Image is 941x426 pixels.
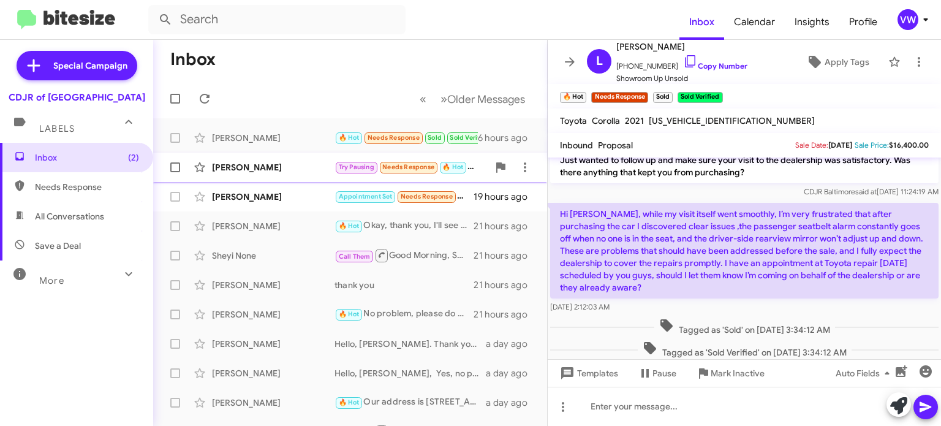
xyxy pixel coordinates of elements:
span: All Conversations [35,210,104,223]
span: « [420,91,426,107]
small: Sold [653,92,673,103]
div: 21 hours ago [474,308,537,321]
span: 🔥 Hot [339,222,360,230]
span: 2021 [625,115,644,126]
span: Call Them [339,253,371,261]
span: [DATE] [828,140,852,150]
a: Insights [785,4,839,40]
div: CDJR of [GEOGRAPHIC_DATA] [9,91,145,104]
div: No problem, please do so. My number is [PHONE_NUMBER]. [PERSON_NAME], the vehicle upgrade manager... [334,307,474,321]
div: 19 hours ago [474,191,537,203]
h1: Inbox [170,50,216,69]
div: Our address is [STREET_ADDRESS][US_STATE] [334,395,486,409]
span: Sold Verified [450,134,490,142]
span: Mark Inactive [711,362,765,384]
button: vw [887,9,928,30]
div: Okay, thank you, I'll see you [DATE]. Don't forget to ask for Dr V, the vehicle upgrade manager, ... [334,219,474,233]
div: My credit [334,189,474,203]
span: Apply Tags [825,51,869,73]
a: Profile [839,4,887,40]
span: (2) [128,151,139,164]
span: 🔥 Hot [339,398,360,406]
span: Needs Response [35,181,139,193]
span: [PERSON_NAME] [616,39,747,54]
div: vw [898,9,918,30]
span: Inbound [560,140,593,151]
span: 🔥 Hot [442,163,463,171]
span: [PHONE_NUMBER] [616,54,747,72]
div: a day ago [486,367,537,379]
a: Inbox [679,4,724,40]
div: 6 hours ago [478,132,537,144]
small: Needs Response [591,92,648,103]
span: Try Pausing [339,163,374,171]
span: Save a Deal [35,240,81,252]
div: [PERSON_NAME] [212,279,334,291]
span: Corolla [592,115,620,126]
span: [DATE] 2:12:03 AM [550,302,610,311]
div: 21 hours ago [474,249,537,262]
div: Good Morning, Sheyi. Thank you for your inquiry. Are you available to stop by either [DATE] or [D... [334,248,474,263]
span: Older Messages [447,93,525,106]
a: Special Campaign [17,51,137,80]
div: [PERSON_NAME] [212,397,334,409]
div: [PERSON_NAME] [212,367,334,379]
span: 🔥 Hot [339,310,360,318]
span: said at [855,187,877,196]
span: Showroom Up Unsold [616,72,747,85]
div: [PERSON_NAME] [212,338,334,350]
small: 🔥 Hot [560,92,586,103]
span: Appointment Set [339,192,393,200]
span: Tagged as 'Sold' on [DATE] 3:34:12 AM [654,318,835,336]
div: Hi [PERSON_NAME], while my visit itself went smoothly, I’m very frustrated that after purchasing ... [334,131,478,145]
div: 21 hours ago [474,279,537,291]
span: Inbox [35,151,139,164]
div: a day ago [486,338,537,350]
button: Next [433,86,532,112]
span: Pause [652,362,676,384]
nav: Page navigation example [413,86,532,112]
button: Mark Inactive [686,362,774,384]
button: Auto Fields [826,362,904,384]
span: Needs Response [368,134,420,142]
span: Special Campaign [53,59,127,72]
span: 🔥 Hot [339,134,360,142]
span: Needs Response [401,192,453,200]
button: Apply Tags [792,51,882,73]
span: » [440,91,447,107]
div: thank you [334,279,474,291]
div: [PERSON_NAME] [212,161,334,173]
button: Previous [412,86,434,112]
div: [PERSON_NAME] [212,132,334,144]
span: Sold [428,134,442,142]
div: Hello, [PERSON_NAME]. Thank you for your inquiry. Are you available to stop by either [DATE] or [... [334,338,486,350]
span: Toyota [560,115,587,126]
span: Auto Fields [836,362,894,384]
span: Tagged as 'Sold Verified' on [DATE] 3:34:12 AM [638,341,852,359]
div: [PERSON_NAME] [212,220,334,232]
a: Copy Number [683,61,747,70]
span: $16,400.00 [889,140,929,150]
span: CDJR Baltimore [DATE] 11:24:19 AM [804,187,939,196]
span: L [596,51,603,71]
input: Search [148,5,406,34]
span: More [39,275,64,286]
span: Templates [557,362,618,384]
button: Pause [628,362,686,384]
p: Hi [PERSON_NAME] this is [PERSON_NAME] at Ourisman CDJR of [GEOGRAPHIC_DATA]. Just wanted to foll... [550,137,939,183]
span: Sale Price: [855,140,889,150]
div: Sheyi None [212,249,334,262]
p: Hi [PERSON_NAME], while my visit itself went smoothly, I’m very frustrated that after purchasing ... [550,203,939,299]
span: Sale Date: [795,140,828,150]
button: Templates [548,362,628,384]
small: Sold Verified [678,92,722,103]
div: a day ago [486,397,537,409]
a: Calendar [724,4,785,40]
div: [PERSON_NAME] [212,191,334,203]
span: Proposal [598,140,633,151]
div: Liked “One day thank you” [334,160,488,174]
